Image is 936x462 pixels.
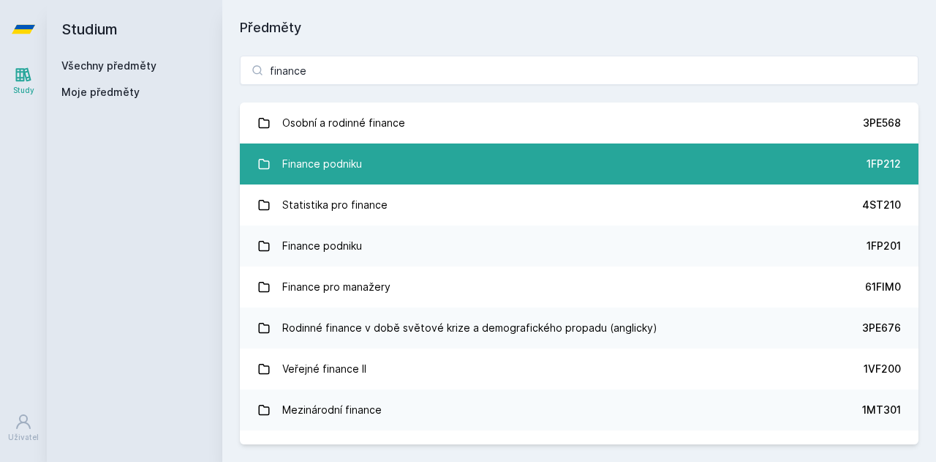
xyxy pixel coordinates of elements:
a: Rodinné finance v době světové krize a demografického propadu (anglicky) 3PE676 [240,308,918,349]
div: 1VF200 [864,362,901,376]
input: Název nebo ident předmětu… [240,56,918,85]
div: 3PE676 [862,321,901,335]
a: Veřejné finance II 1VF200 [240,349,918,390]
div: 1FP214 [866,444,901,458]
div: Osobní a rodinné finance [282,108,405,138]
a: Statistika pro finance 4ST210 [240,185,918,226]
div: 4ST210 [862,198,901,212]
div: 1FP212 [867,157,901,171]
a: Mezinárodní finance 1MT301 [240,390,918,431]
div: 61FIM0 [865,280,901,294]
div: 3PE568 [863,116,901,130]
div: 1FP201 [867,239,901,253]
div: Rodinné finance v době světové krize a demografického propadu (anglicky) [282,313,657,343]
a: Study [3,59,44,103]
a: Finance podniku 1FP201 [240,226,918,267]
a: Finance pro manažery 61FIM0 [240,267,918,308]
a: Uživatel [3,406,44,450]
div: Study [13,85,34,96]
a: Osobní a rodinné finance 3PE568 [240,103,918,144]
div: Finance podniku [282,231,362,261]
div: Veřejné finance II [282,354,366,384]
h1: Předměty [240,18,918,38]
div: Uživatel [8,432,39,443]
div: 1MT301 [862,403,901,417]
div: Statistika pro finance [282,190,388,220]
span: Moje předměty [61,85,140,100]
div: Mezinárodní finance [282,395,382,425]
a: Všechny předměty [61,59,156,72]
a: Finance podniku 1FP212 [240,144,918,185]
div: Finance podniku [282,149,362,179]
div: Finance pro manažery [282,272,390,302]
